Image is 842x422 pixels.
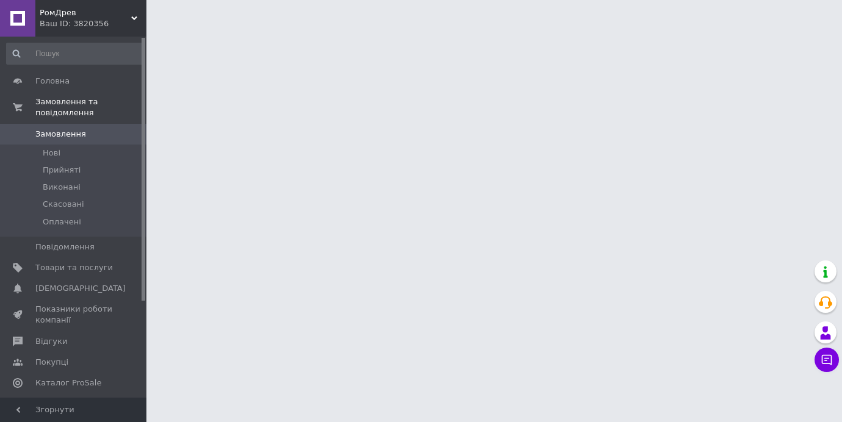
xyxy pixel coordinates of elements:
button: Чат з покупцем [815,348,839,372]
span: Головна [35,76,70,87]
span: Нові [43,148,60,159]
span: Оплачені [43,216,81,227]
div: Ваш ID: 3820356 [40,18,146,29]
span: Прийняті [43,165,81,176]
span: Каталог ProSale [35,377,101,388]
span: Замовлення та повідомлення [35,96,146,118]
span: РомДрев [40,7,131,18]
span: Відгуки [35,336,67,347]
span: Покупці [35,357,68,368]
span: Скасовані [43,199,84,210]
span: Товари та послуги [35,262,113,273]
span: Показники роботи компанії [35,304,113,326]
span: Виконані [43,182,81,193]
span: Повідомлення [35,241,95,252]
span: Замовлення [35,129,86,140]
input: Пошук [6,43,144,65]
span: [DEMOGRAPHIC_DATA] [35,283,126,294]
